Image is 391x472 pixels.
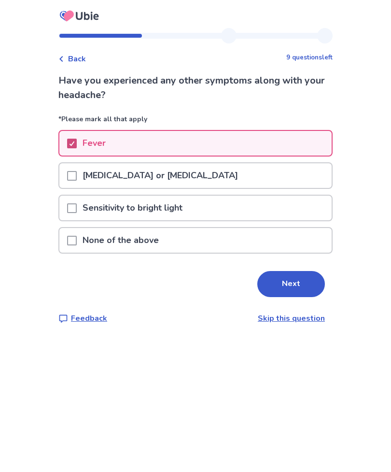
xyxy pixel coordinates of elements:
[77,228,165,253] p: None of the above
[77,131,112,156] p: Fever
[258,313,325,324] a: Skip this question
[58,114,333,130] p: *Please mark all that apply
[257,271,325,297] button: Next
[58,313,107,324] a: Feedback
[71,313,107,324] p: Feedback
[68,53,86,65] span: Back
[286,53,333,63] p: 9 questions left
[58,73,333,102] p: Have you experienced any other symptoms along with your headache?
[77,196,188,220] p: Sensitivity to bright light
[77,163,244,188] p: [MEDICAL_DATA] or [MEDICAL_DATA]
